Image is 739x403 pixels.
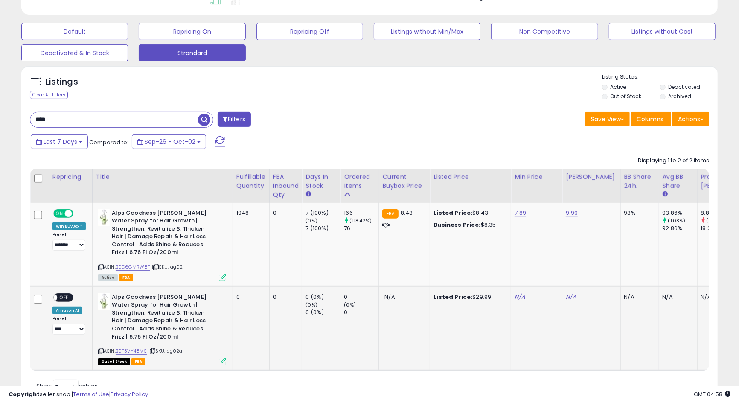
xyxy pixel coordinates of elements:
a: Terms of Use [73,390,109,398]
span: FBA [131,358,146,365]
div: Preset: [52,232,86,251]
img: 31lq49FR81L._SL40_.jpg [98,209,110,226]
a: 9.99 [566,209,578,217]
div: 0 (0%) [305,309,340,316]
div: $8.35 [434,221,504,229]
div: Clear All Filters [30,91,68,99]
button: Actions [672,112,709,126]
b: Alps Goodness [PERSON_NAME] Water Spray for Hair Growth | Strengthen, Revitalize & Thicken Hair |... [112,209,215,259]
small: (0%) [305,217,317,224]
div: 0 (0%) [305,293,340,301]
div: 76 [344,225,378,232]
span: All listings currently available for purchase on Amazon [98,274,118,281]
button: Strandard [139,44,245,61]
span: All listings that are currently out of stock and unavailable for purchase on Amazon [98,358,130,365]
a: 7.89 [515,209,526,217]
div: Listed Price [434,172,507,181]
button: Non Competitive [491,23,598,40]
strong: Copyright [9,390,40,398]
p: Listing States: [602,73,718,81]
div: Win BuyBox * [52,222,86,230]
div: Fulfillable Quantity [236,172,266,190]
a: N/A [566,293,576,301]
div: 0 [273,293,296,301]
div: 0 [273,209,296,217]
div: Ordered Items [344,172,375,190]
b: Listed Price: [434,209,472,217]
span: 2025-10-10 04:58 GMT [694,390,730,398]
a: B0F3VY48MS [116,348,147,355]
small: (1.08%) [668,217,686,224]
label: Archived [668,93,691,100]
div: Avg BB Share [663,172,694,190]
button: Repricing On [139,23,245,40]
span: | SKU: ag02 [152,263,183,270]
label: Active [610,83,626,91]
a: Privacy Policy [111,390,148,398]
span: Sep-26 - Oct-02 [145,137,195,146]
div: 1948 [236,209,263,217]
span: Compared to: [89,138,128,146]
button: Deactivated & In Stock [21,44,128,61]
img: 31lq49FR81L._SL40_.jpg [98,293,110,310]
small: Avg BB Share. [663,190,668,198]
div: 7 (100%) [305,209,340,217]
div: 93% [624,209,652,217]
small: (118.42%) [350,217,372,224]
a: N/A [515,293,525,301]
div: BB Share 24h. [624,172,655,190]
div: 7 (100%) [305,225,340,232]
small: (0%) [305,301,317,308]
button: Save View [585,112,630,126]
b: Business Price: [434,221,480,229]
div: 93.86% [663,209,697,217]
b: Listed Price: [434,293,472,301]
div: seller snap | | [9,391,148,399]
span: ON [54,210,65,217]
div: Repricing [52,172,89,181]
a: B0D6GMRW8F [116,263,151,271]
div: N/A [624,293,652,301]
div: ASIN: [98,209,226,280]
b: Alps Goodness [PERSON_NAME] Water Spray for Hair Growth | Strengthen, Revitalize & Thicken Hair |... [112,293,215,343]
span: | SKU: ag02a [148,348,183,354]
div: Title [96,172,229,181]
span: OFF [72,210,86,217]
div: FBA inbound Qty [273,172,299,199]
button: Columns [631,112,671,126]
div: Days In Stock [305,172,337,190]
span: Show: entries [36,382,98,390]
span: N/A [384,293,395,301]
span: 8.43 [401,209,413,217]
div: Displaying 1 to 2 of 2 items [638,157,709,165]
div: N/A [663,293,691,301]
div: [PERSON_NAME] [566,172,617,181]
button: Repricing Off [256,23,363,40]
button: Listings without Cost [609,23,716,40]
button: Listings without Min/Max [374,23,480,40]
div: 92.86% [663,225,697,232]
div: $8.43 [434,209,504,217]
label: Deactivated [668,83,700,91]
span: OFF [57,294,71,301]
div: 0 [236,293,263,301]
span: Columns [637,115,663,123]
div: 0 [344,309,378,316]
h5: Listings [45,76,78,88]
button: Filters [218,112,251,127]
div: $29.99 [434,293,504,301]
button: Last 7 Days [31,134,88,149]
small: Days In Stock. [305,190,311,198]
span: Last 7 Days [44,137,77,146]
button: Default [21,23,128,40]
div: 166 [344,209,378,217]
div: ASIN: [98,293,226,365]
div: Preset: [52,316,86,335]
small: (0%) [344,301,356,308]
span: FBA [119,274,134,281]
div: Amazon AI [52,307,82,314]
div: 0 [344,293,378,301]
div: Current Buybox Price [382,172,426,190]
small: (-51.48%) [707,217,729,224]
button: Sep-26 - Oct-02 [132,134,206,149]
